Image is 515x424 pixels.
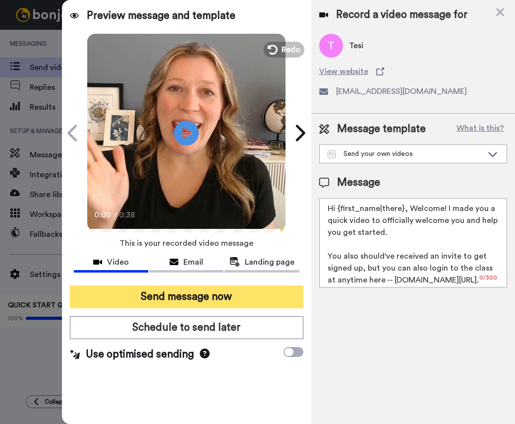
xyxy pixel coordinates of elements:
a: View website [319,66,507,77]
span: Message [337,175,380,190]
button: What is this? [454,122,507,137]
span: Video [107,256,129,268]
span: Email [183,256,203,268]
span: Landing page [245,256,294,268]
span: Message template [337,122,426,137]
textarea: Hi {first_name|there}, Welcome! I made you a quick video to officially welcome you and help you g... [319,198,507,287]
button: Schedule to send later [70,316,303,339]
span: Use optimised sending [86,347,194,362]
button: Send message now [70,285,303,308]
span: View website [319,66,368,77]
span: This is your recorded video message [119,232,253,254]
div: Send your own videos [328,149,483,159]
span: [EMAIL_ADDRESS][DOMAIN_NAME] [336,85,467,97]
img: Message-temps.svg [328,150,336,158]
span: 0:38 [119,209,136,221]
